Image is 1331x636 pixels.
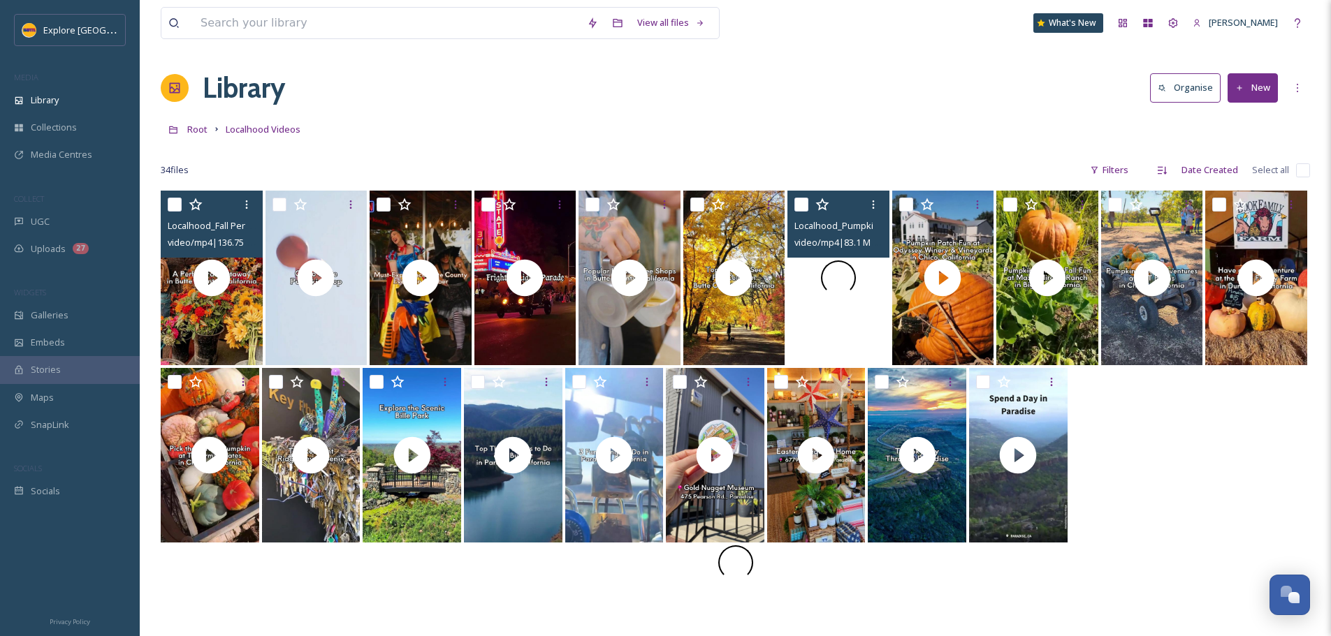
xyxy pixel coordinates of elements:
[767,368,866,542] img: thumbnail
[1150,73,1221,102] button: Organise
[226,121,300,138] a: Localhood Videos
[161,368,259,542] img: thumbnail
[370,191,472,365] img: thumbnail
[226,123,300,135] span: Localhood Videos
[969,368,1068,542] img: thumbnail
[1252,163,1289,177] span: Select all
[579,191,681,365] img: thumbnail
[794,219,1083,232] span: Localhood_Pumpkin Patch-[PERSON_NAME][GEOGRAPHIC_DATA]mp4
[43,23,166,36] span: Explore [GEOGRAPHIC_DATA]
[161,191,263,365] img: thumbnail
[14,193,44,204] span: COLLECT
[892,191,994,365] img: thumbnail
[31,309,68,322] span: Galleries
[363,368,461,542] img: thumbnail
[187,121,208,138] a: Root
[996,191,1098,365] img: thumbnail
[187,123,208,135] span: Root
[794,235,925,249] span: video/mp4 | 83.1 MB | 1440 x 2560
[1205,191,1307,365] img: thumbnail
[22,23,36,37] img: Butte%20County%20logo.png
[14,463,42,473] span: SOCIALS
[14,287,46,297] span: WIDGETS
[31,485,60,498] span: Socials
[1174,156,1245,184] div: Date Created
[565,368,664,542] img: thumbnail
[1033,13,1103,33] a: What's New
[31,215,50,228] span: UGC
[1270,575,1310,615] button: Open Chat
[666,368,764,542] img: thumbnail
[464,368,562,542] img: thumbnail
[630,9,712,36] a: View all files
[31,121,77,134] span: Collections
[31,363,61,376] span: Stories
[1101,191,1203,365] img: thumbnail
[50,612,90,629] a: Privacy Policy
[683,191,785,365] img: thumbnail
[474,191,576,365] img: thumbnail
[203,67,285,109] a: Library
[262,368,361,542] img: thumbnail
[868,368,966,542] img: thumbnail
[31,336,65,349] span: Embeds
[168,235,308,249] span: video/mp4 | 136.75 MB | 1440 x 2560
[31,418,69,431] span: SnapLink
[1083,156,1135,184] div: Filters
[31,242,66,256] span: Uploads
[31,94,59,107] span: Library
[31,391,54,404] span: Maps
[1209,16,1278,29] span: [PERSON_NAME]
[50,617,90,626] span: Privacy Policy
[1186,9,1285,36] a: [PERSON_NAME]
[73,243,89,254] div: 27
[14,72,38,82] span: MEDIA
[194,8,580,38] input: Search your library
[266,191,368,365] img: thumbnail
[161,163,189,177] span: 34 file s
[1228,73,1278,102] button: New
[1150,73,1228,102] a: Organise
[31,148,92,161] span: Media Centres
[168,219,320,232] span: Localhood_Fall Perfect Getaway.mp4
